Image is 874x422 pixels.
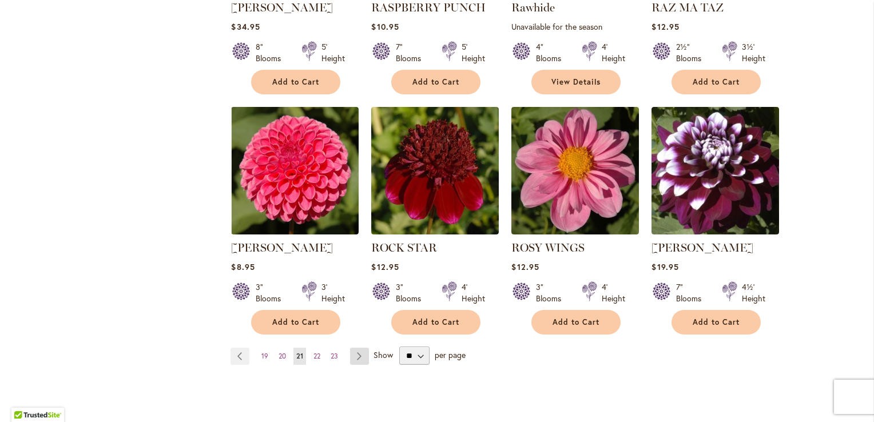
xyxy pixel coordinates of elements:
[651,107,779,234] img: Ryan C
[371,1,486,14] a: RASPBERRY PUNCH
[651,261,678,272] span: $19.95
[551,77,601,87] span: View Details
[511,21,639,32] p: Unavailable for the season
[651,226,779,237] a: Ryan C
[272,77,319,87] span: Add to Cart
[412,317,459,327] span: Add to Cart
[651,1,724,14] a: RAZ MA TAZ
[311,348,323,365] a: 22
[511,107,639,234] img: ROSY WINGS
[321,41,345,64] div: 5' Height
[511,1,555,14] a: Rawhide
[276,348,289,365] a: 20
[391,310,480,335] button: Add to Cart
[259,348,271,365] a: 19
[396,41,428,64] div: 7" Blooms
[328,348,341,365] a: 23
[231,107,359,234] img: REBECCA LYNN
[391,70,480,94] button: Add to Cart
[231,241,333,254] a: [PERSON_NAME]
[693,77,740,87] span: Add to Cart
[313,352,320,360] span: 22
[256,41,288,64] div: 8" Blooms
[672,310,761,335] button: Add to Cart
[272,317,319,327] span: Add to Cart
[602,41,625,64] div: 4' Height
[396,281,428,304] div: 3" Blooms
[676,281,708,304] div: 7" Blooms
[531,310,621,335] button: Add to Cart
[602,281,625,304] div: 4' Height
[256,281,288,304] div: 3" Blooms
[511,226,639,237] a: ROSY WINGS
[371,261,399,272] span: $12.95
[279,352,286,360] span: 20
[374,349,393,360] span: Show
[742,281,765,304] div: 4½' Height
[511,241,585,254] a: ROSY WINGS
[462,41,485,64] div: 5' Height
[261,352,268,360] span: 19
[371,21,399,32] span: $10.95
[231,226,359,237] a: REBECCA LYNN
[251,310,340,335] button: Add to Cart
[371,226,499,237] a: ROCK STAR
[651,21,679,32] span: $12.95
[462,281,485,304] div: 4' Height
[371,107,499,234] img: ROCK STAR
[231,21,260,32] span: $34.95
[412,77,459,87] span: Add to Cart
[321,281,345,304] div: 3' Height
[676,41,708,64] div: 2½" Blooms
[231,1,333,14] a: [PERSON_NAME]
[531,70,621,94] a: View Details
[511,261,539,272] span: $12.95
[371,241,437,254] a: ROCK STAR
[9,381,41,413] iframe: Launch Accessibility Center
[651,241,753,254] a: [PERSON_NAME]
[536,41,568,64] div: 4" Blooms
[672,70,761,94] button: Add to Cart
[251,70,340,94] button: Add to Cart
[331,352,338,360] span: 23
[435,349,466,360] span: per page
[231,261,255,272] span: $8.95
[693,317,740,327] span: Add to Cart
[553,317,599,327] span: Add to Cart
[742,41,765,64] div: 3½' Height
[536,281,568,304] div: 3" Blooms
[296,352,303,360] span: 21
